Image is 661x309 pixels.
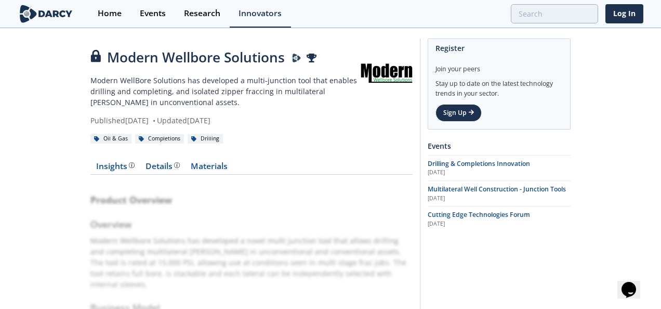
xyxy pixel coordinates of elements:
a: Sign Up [435,104,482,122]
div: Details [146,162,180,171]
img: information.svg [129,162,135,168]
div: Modern Wellbore Solutions [90,47,361,68]
a: Cutting Edge Technologies Forum [DATE] [428,210,571,228]
div: Insights [96,162,135,171]
div: Drilling [188,134,223,144]
div: Home [98,9,122,18]
a: Drilling & Completions Innovation [DATE] [428,159,571,177]
a: Materials [185,162,233,175]
p: Modern WellBore Solutions has developed a multi-junction tool that enables drilling and completin... [90,75,361,108]
img: information.svg [174,162,180,168]
img: logo-wide.svg [18,5,74,23]
div: Register [435,39,563,57]
div: [DATE] [428,220,571,228]
div: Oil & Gas [90,134,131,144]
div: Published [DATE] Updated [DATE] [90,115,361,126]
div: Stay up to date on the latest technology trends in your sector. [435,74,563,98]
div: Research [184,9,220,18]
div: Innovators [239,9,282,18]
div: Events [140,9,166,18]
span: Multilateral Well Construction - Junction Tools [428,185,566,194]
a: Log In [605,4,643,23]
a: Multilateral Well Construction - Junction Tools [DATE] [428,185,571,202]
div: Events [428,137,571,155]
div: Join your peers [435,57,563,74]
a: Details [140,162,185,175]
div: [DATE] [428,169,571,177]
span: Cutting Edge Technologies Forum [428,210,530,219]
iframe: chat widget [617,267,651,299]
span: Drilling & Completions Innovation [428,159,530,168]
div: Completions [135,134,184,144]
img: Darcy Presenter [292,54,301,63]
input: Advanced Search [511,4,598,23]
span: • [151,115,157,125]
a: Insights [90,162,140,175]
div: [DATE] [428,195,571,203]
